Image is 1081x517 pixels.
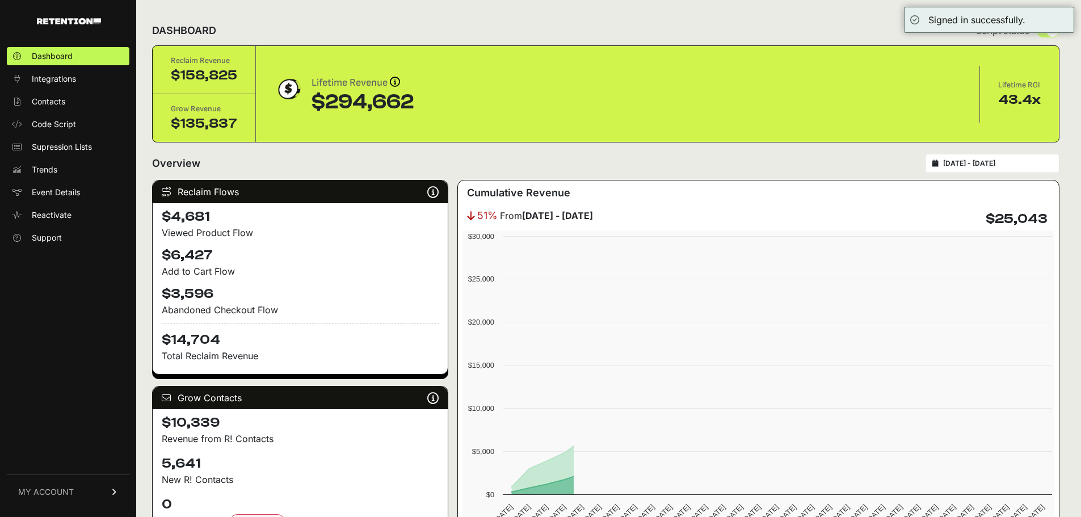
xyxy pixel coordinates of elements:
[312,75,414,91] div: Lifetime Revenue
[162,246,439,264] h4: $6,427
[162,495,439,514] h4: 0
[7,93,129,111] a: Contacts
[162,226,439,239] div: Viewed Product Flow
[7,229,129,247] a: Support
[7,183,129,201] a: Event Details
[998,79,1041,91] div: Lifetime ROI
[162,414,439,432] h4: $10,339
[37,18,101,24] img: Retention.com
[162,349,439,363] p: Total Reclaim Revenue
[153,386,448,409] div: Grow Contacts
[162,303,439,317] div: Abandoned Checkout Flow
[152,155,200,171] h2: Overview
[468,404,494,413] text: $10,000
[928,13,1025,27] div: Signed in successfully.
[162,208,439,226] h4: $4,681
[171,115,237,133] div: $135,837
[162,323,439,349] h4: $14,704
[162,432,439,445] p: Revenue from R! Contacts
[171,103,237,115] div: Grow Revenue
[7,70,129,88] a: Integrations
[162,455,439,473] h4: 5,641
[7,206,129,224] a: Reactivate
[477,208,498,224] span: 51%
[32,209,71,221] span: Reactivate
[7,47,129,65] a: Dashboard
[32,232,62,243] span: Support
[162,285,439,303] h4: $3,596
[152,23,216,39] h2: DASHBOARD
[468,318,494,326] text: $20,000
[986,210,1048,228] h4: $25,043
[468,232,494,241] text: $30,000
[312,91,414,114] div: $294,662
[998,91,1041,109] div: 43.4x
[32,119,76,130] span: Code Script
[467,185,570,201] h3: Cumulative Revenue
[500,209,593,222] span: From
[18,486,74,498] span: MY ACCOUNT
[171,66,237,85] div: $158,825
[32,73,76,85] span: Integrations
[472,447,494,456] text: $5,000
[7,474,129,509] a: MY ACCOUNT
[468,361,494,369] text: $15,000
[7,161,129,179] a: Trends
[32,164,57,175] span: Trends
[486,490,494,499] text: $0
[32,187,80,198] span: Event Details
[32,51,73,62] span: Dashboard
[32,96,65,107] span: Contacts
[32,141,92,153] span: Supression Lists
[7,115,129,133] a: Code Script
[468,275,494,283] text: $25,000
[162,473,439,486] p: New R! Contacts
[7,138,129,156] a: Supression Lists
[522,210,593,221] strong: [DATE] - [DATE]
[274,75,302,103] img: dollar-coin-05c43ed7efb7bc0c12610022525b4bbbb207c7efeef5aecc26f025e68dcafac9.png
[162,264,439,278] div: Add to Cart Flow
[153,180,448,203] div: Reclaim Flows
[171,55,237,66] div: Reclaim Revenue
